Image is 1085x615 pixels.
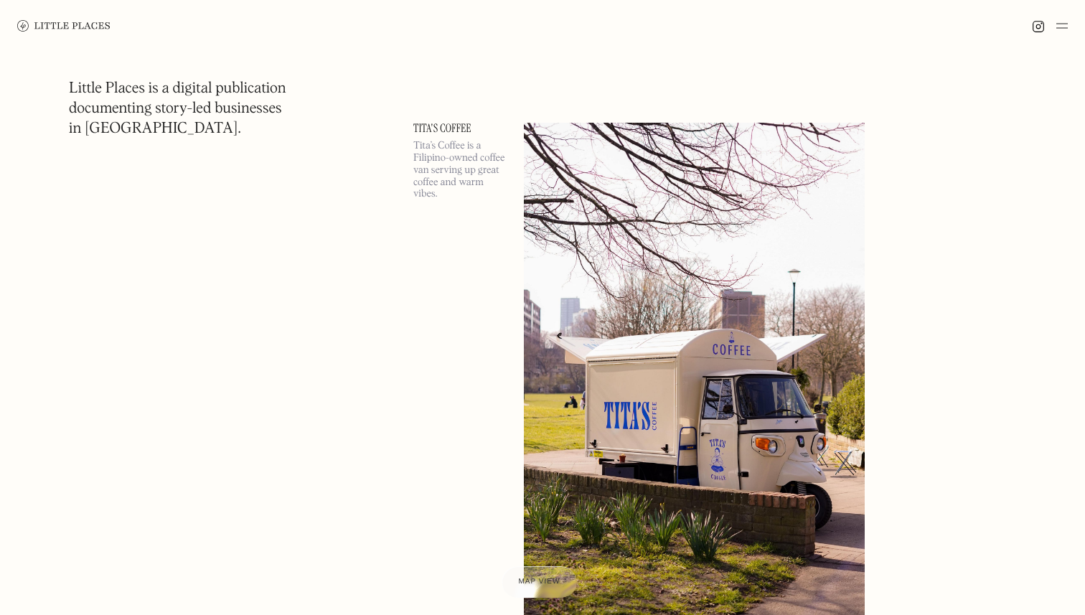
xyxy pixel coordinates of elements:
p: Tita’s Coffee is a Filipino-owned coffee van serving up great coffee and warm vibes. [413,140,507,200]
span: Map view [519,578,560,586]
a: Tita's Coffee [413,123,507,134]
img: Tita's Coffee [524,123,865,615]
h1: Little Places is a digital publication documenting story-led businesses in [GEOGRAPHIC_DATA]. [69,79,286,139]
a: Map view [502,566,578,598]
